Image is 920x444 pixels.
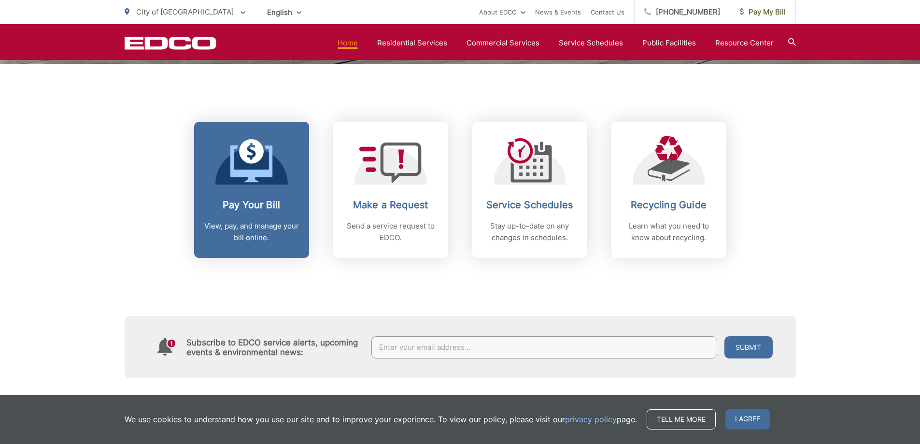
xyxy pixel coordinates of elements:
a: Tell me more [647,409,716,430]
button: Submit [724,336,773,358]
p: View, pay, and manage your bill online. [204,220,299,243]
a: privacy policy [565,414,617,425]
p: We use cookies to understand how you use our site and to improve your experience. To view our pol... [125,414,637,425]
a: Resource Center [715,37,774,49]
a: News & Events [535,6,581,18]
span: City of [GEOGRAPHIC_DATA] [136,7,234,16]
a: Public Facilities [642,37,696,49]
a: Service Schedules [559,37,623,49]
a: Contact Us [591,6,624,18]
a: Recycling Guide Learn what you need to know about recycling. [611,122,726,258]
a: About EDCO [479,6,525,18]
h2: Service Schedules [482,199,578,211]
h2: Pay Your Bill [204,199,299,211]
span: English [260,4,309,21]
a: EDCD logo. Return to the homepage. [125,36,216,50]
a: Service Schedules Stay up-to-date on any changes in schedules. [472,122,587,258]
a: Make a Request Send a service request to EDCO. [333,122,448,258]
p: Stay up-to-date on any changes in schedules. [482,220,578,243]
a: Residential Services [377,37,447,49]
h2: Make a Request [343,199,439,211]
a: Pay Your Bill View, pay, and manage your bill online. [194,122,309,258]
a: Home [338,37,358,49]
span: I agree [725,409,770,430]
p: Learn what you need to know about recycling. [621,220,717,243]
a: Commercial Services [467,37,539,49]
span: Pay My Bill [740,6,786,18]
h2: Recycling Guide [621,199,717,211]
p: Send a service request to EDCO. [343,220,439,243]
input: Enter your email address... [371,336,717,358]
h4: Subscribe to EDCO service alerts, upcoming events & environmental news: [186,338,362,357]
